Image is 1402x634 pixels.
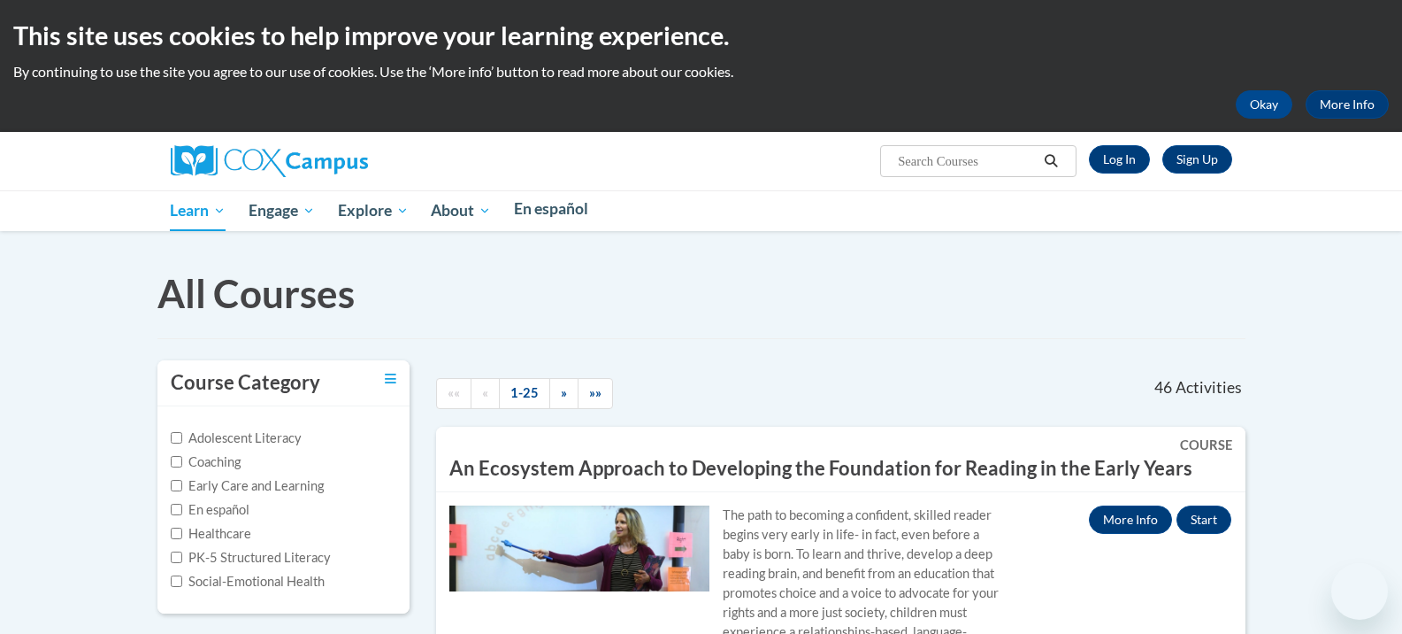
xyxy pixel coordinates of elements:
iframe: Button to launch messaging window [1331,563,1388,620]
span: » [561,385,567,400]
input: Checkbox for Options [171,480,182,491]
a: Toggle collapse [385,369,396,389]
label: Early Care and Learning [171,476,324,496]
button: Search [1038,151,1064,172]
a: About [419,190,502,231]
h3: An Ecosystem Approach to Developing the Foundation for Reading in the Early Years [449,455,1192,483]
i:  [1043,155,1059,168]
span: Engage [249,200,315,221]
label: Social-Emotional Health [171,572,325,591]
a: 1-25 [499,378,550,409]
a: End [578,378,613,409]
input: Checkbox for Options [171,576,182,587]
label: En español [171,500,249,520]
label: Healthcare [171,524,251,544]
span: 46 [1154,378,1172,398]
a: Begining [436,378,471,409]
b: COURSE [1180,437,1232,452]
input: Checkbox for Options [171,456,182,468]
span: All Courses [157,270,355,316]
a: Explore [326,190,420,231]
img: Course Logo [449,506,710,592]
span: « [482,385,488,400]
a: Register [1162,145,1232,174]
label: Coaching [171,452,241,472]
span: About [431,200,491,221]
label: Adolescent Literacy [171,429,302,448]
input: Checkbox for Options [171,552,182,563]
span: En español [514,199,588,218]
a: Previous [471,378,500,409]
a: En español [502,190,600,228]
div: Main menu [144,190,1259,231]
input: Checkbox for Options [171,528,182,539]
a: More Info [1089,506,1172,534]
button: Okay [1236,90,1292,119]
a: More Info [1306,90,1389,119]
span: »» [589,385,601,400]
a: Cox Campus [171,152,368,167]
span: Learn [170,200,226,221]
label: PK-5 Structured Literacy [171,548,331,568]
h3: Course Category [171,369,320,397]
a: Next [549,378,578,409]
h2: This site uses cookies to help improve your learning experience. [13,18,1389,53]
span: Activities [1176,378,1242,398]
a: Log In [1089,145,1150,174]
a: Learn [159,190,238,231]
span: «« [448,385,460,400]
input: Search Courses [896,151,1038,172]
button: Start [1176,506,1231,534]
a: Engage [237,190,326,231]
input: Checkbox for Options [171,432,182,444]
span: Explore [338,200,409,221]
img: Cox Campus [171,145,368,177]
p: By continuing to use the site you agree to our use of cookies. Use the ‘More info’ button to read... [13,62,1389,81]
input: Checkbox for Options [171,504,182,515]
